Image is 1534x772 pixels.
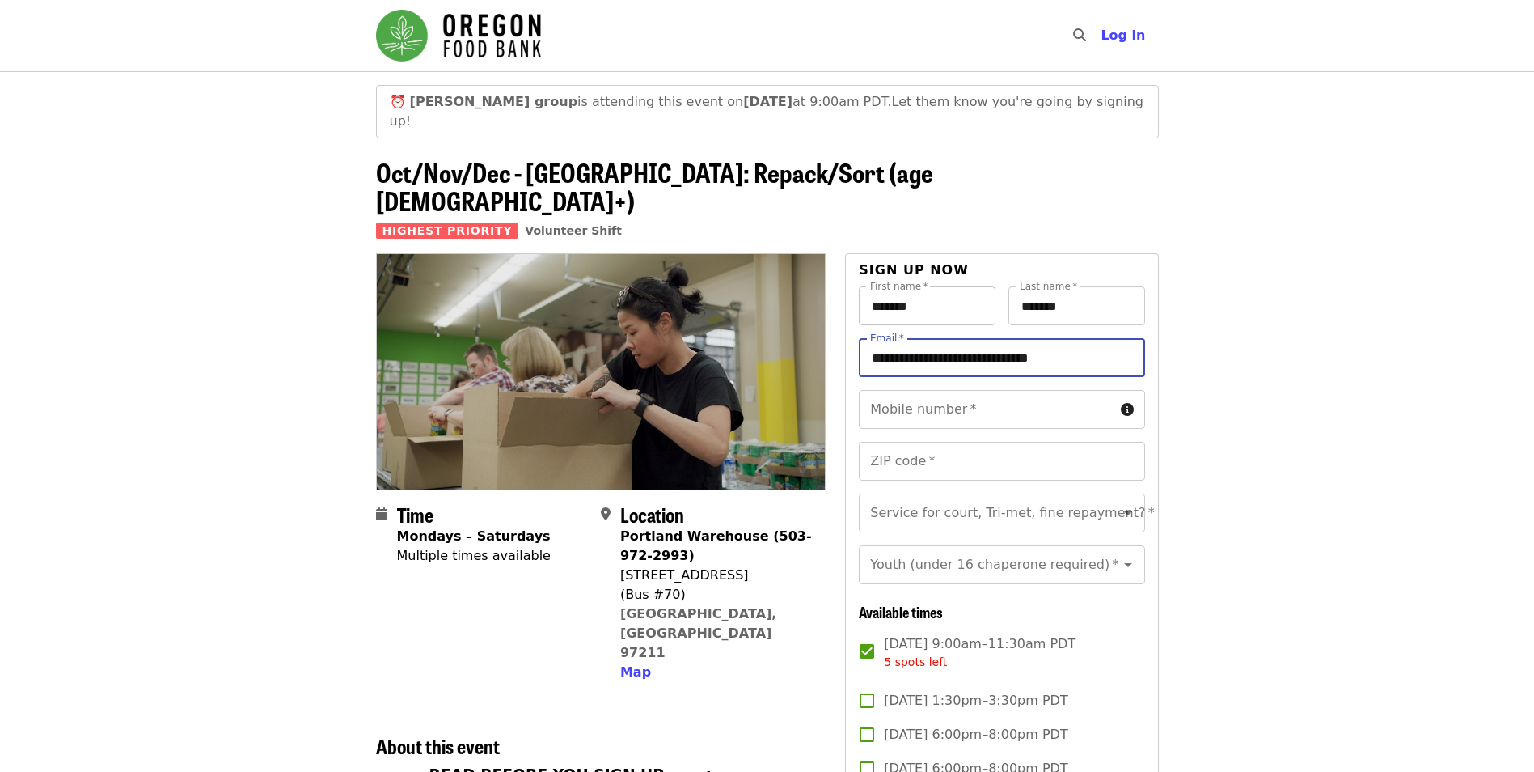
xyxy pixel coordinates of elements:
span: [DATE] 9:00am–11:30am PDT [884,634,1075,671]
span: Oct/Nov/Dec - [GEOGRAPHIC_DATA]: Repack/Sort (age [DEMOGRAPHIC_DATA]+) [376,153,933,219]
span: Location [620,500,684,528]
img: Oct/Nov/Dec - Portland: Repack/Sort (age 8+) organized by Oregon Food Bank [377,254,826,489]
span: Time [397,500,433,528]
span: [DATE] 1:30pm–3:30pm PDT [884,691,1067,710]
span: Sign up now [859,262,969,278]
input: Search [1096,16,1109,55]
input: Mobile number [859,390,1114,429]
strong: [PERSON_NAME] group [410,94,578,109]
a: Volunteer Shift [525,224,622,237]
span: clock emoji [390,94,406,109]
input: Email [859,338,1144,377]
span: [DATE] 6:00pm–8:00pm PDT [884,725,1067,744]
span: Available times [859,601,943,622]
strong: [DATE] [743,94,792,109]
a: [GEOGRAPHIC_DATA], [GEOGRAPHIC_DATA] 97211 [620,606,777,660]
input: Last name [1008,286,1145,325]
span: is attending this event on at 9:00am PDT. [410,94,892,109]
div: (Bus #70) [620,585,813,604]
i: map-marker-alt icon [601,507,611,522]
button: Map [620,663,651,682]
button: Open [1117,502,1139,524]
i: search icon [1073,28,1086,43]
strong: Portland Warehouse (503-972-2993) [620,528,812,563]
span: Map [620,664,651,680]
span: About this event [376,732,500,760]
button: Log in [1088,19,1158,52]
label: First name [870,282,928,291]
span: Log in [1101,28,1145,43]
span: 5 spots left [884,655,947,668]
div: Multiple times available [397,546,551,566]
input: ZIP code [859,442,1144,481]
strong: Mondays – Saturdays [397,528,551,544]
span: Highest Priority [376,223,519,239]
button: Open [1117,554,1139,576]
div: [STREET_ADDRESS] [620,566,813,585]
i: calendar icon [376,507,387,522]
img: Oregon Food Bank - Home [376,10,541,62]
input: First name [859,286,995,325]
label: Last name [1020,282,1077,291]
i: circle-info icon [1121,402,1134,418]
label: Email [870,333,904,343]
